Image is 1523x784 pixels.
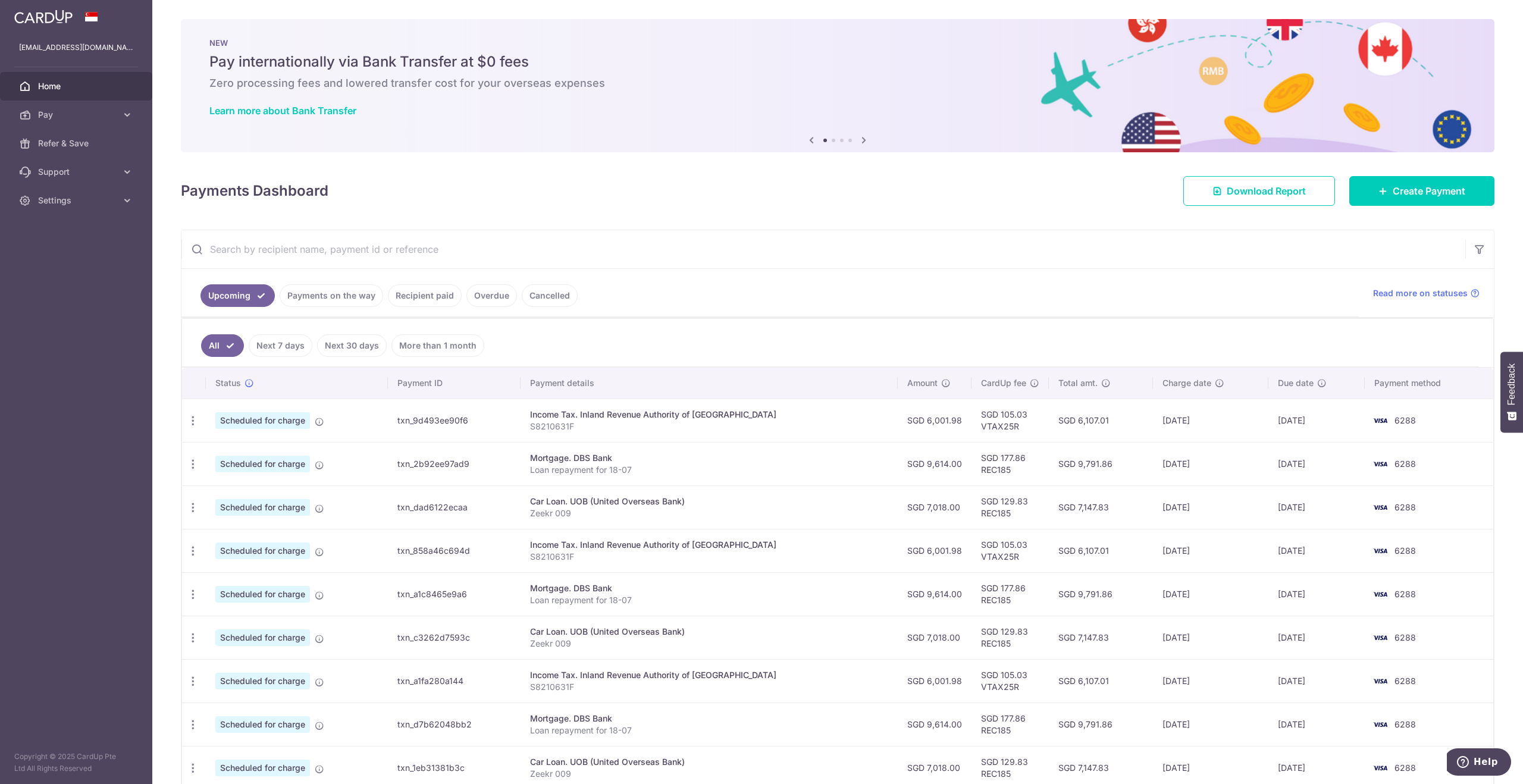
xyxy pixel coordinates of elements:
button: Feedback - Show survey [1500,352,1523,432]
p: S8210631F [530,551,888,563]
span: Due date [1278,377,1314,389]
td: [DATE] [1153,616,1268,659]
h6: Zero processing fees and lowered transfer cost for your overseas expenses [209,76,1466,90]
span: Pay [38,109,117,121]
span: Download Report [1227,184,1306,198]
p: Loan repayment for 18-07 [530,594,888,606]
span: Charge date [1162,377,1211,389]
span: CardUp fee [981,377,1026,389]
div: Mortgage. DBS Bank [530,582,888,594]
td: SGD 129.83 REC185 [972,616,1049,659]
td: SGD 7,147.83 [1049,616,1153,659]
span: Scheduled for charge [215,629,310,646]
span: Status [215,377,241,389]
img: Bank Card [1368,457,1392,471]
p: Loan repayment for 18-07 [530,464,888,476]
td: SGD 6,001.98 [898,399,972,442]
img: Bank Card [1368,674,1392,688]
td: SGD 9,614.00 [898,442,972,485]
span: 6288 [1394,589,1416,599]
span: Scheduled for charge [215,456,310,472]
td: SGD 6,001.98 [898,529,972,572]
span: Scheduled for charge [215,716,310,733]
img: Bank Card [1368,544,1392,558]
td: SGD 177.86 REC185 [972,703,1049,746]
iframe: Opens a widget where you can find more information [1447,748,1511,778]
td: SGD 177.86 REC185 [972,442,1049,485]
p: Zeekr 009 [530,638,888,650]
a: Read more on statuses [1373,287,1480,299]
span: Refer & Save [38,137,117,149]
div: Income Tax. Inland Revenue Authority of [GEOGRAPHIC_DATA] [530,669,888,681]
td: SGD 105.03 VTAX25R [972,659,1049,703]
a: More than 1 month [391,334,484,357]
span: Scheduled for charge [215,542,310,559]
td: [DATE] [1268,529,1365,572]
div: Car Loan. UOB (United Overseas Bank) [530,496,888,507]
td: SGD 177.86 REC185 [972,572,1049,616]
td: txn_dad6122ecaa [388,485,521,529]
span: Create Payment [1393,184,1465,198]
td: SGD 7,018.00 [898,616,972,659]
td: SGD 7,018.00 [898,485,972,529]
a: Overdue [466,284,517,307]
td: [DATE] [1268,703,1365,746]
a: Download Report [1183,176,1335,206]
span: 6288 [1394,502,1416,512]
div: Income Tax. Inland Revenue Authority of [GEOGRAPHIC_DATA] [530,409,888,421]
td: [DATE] [1153,485,1268,529]
td: SGD 6,107.01 [1049,399,1153,442]
td: [DATE] [1268,399,1365,442]
p: NEW [209,38,1466,48]
td: SGD 9,791.86 [1049,703,1153,746]
th: Payment method [1365,368,1493,399]
td: SGD 9,791.86 [1049,572,1153,616]
img: Bank Card [1368,413,1392,428]
td: SGD 6,107.01 [1049,659,1153,703]
h4: Payments Dashboard [181,180,328,202]
td: SGD 9,791.86 [1049,442,1153,485]
div: Car Loan. UOB (United Overseas Bank) [530,626,888,638]
div: Income Tax. Inland Revenue Authority of [GEOGRAPHIC_DATA] [530,539,888,551]
img: CardUp [14,10,73,24]
div: Car Loan. UOB (United Overseas Bank) [530,756,888,768]
td: [DATE] [1153,399,1268,442]
a: Upcoming [200,284,275,307]
span: Scheduled for charge [215,760,310,776]
td: SGD 6,107.01 [1049,529,1153,572]
td: SGD 7,147.83 [1049,485,1153,529]
td: [DATE] [1268,659,1365,703]
td: txn_9d493ee90f6 [388,399,521,442]
span: 6288 [1394,719,1416,729]
td: [DATE] [1268,485,1365,529]
a: Next 7 days [249,334,312,357]
a: Learn more about Bank Transfer [209,105,356,117]
p: [EMAIL_ADDRESS][DOMAIN_NAME] [19,42,133,54]
input: Search by recipient name, payment id or reference [181,230,1465,268]
td: SGD 9,614.00 [898,703,972,746]
a: All [201,334,244,357]
span: Read more on statuses [1373,287,1468,299]
div: Mortgage. DBS Bank [530,452,888,464]
td: txn_d7b62048bb2 [388,703,521,746]
p: Zeekr 009 [530,768,888,780]
span: 6288 [1394,415,1416,425]
h5: Pay internationally via Bank Transfer at $0 fees [209,52,1466,71]
p: Zeekr 009 [530,507,888,519]
a: Next 30 days [317,334,387,357]
a: Recipient paid [388,284,462,307]
img: Bank Card [1368,717,1392,732]
td: [DATE] [1268,442,1365,485]
span: Support [38,166,117,178]
img: Bank Card [1368,761,1392,775]
img: Bank Card [1368,500,1392,515]
span: Home [38,80,117,92]
span: Amount [907,377,938,389]
span: Scheduled for charge [215,673,310,689]
a: Cancelled [522,284,578,307]
span: 6288 [1394,545,1416,556]
a: Create Payment [1349,176,1494,206]
td: [DATE] [1268,616,1365,659]
p: S8210631F [530,421,888,432]
td: txn_a1fa280a144 [388,659,521,703]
